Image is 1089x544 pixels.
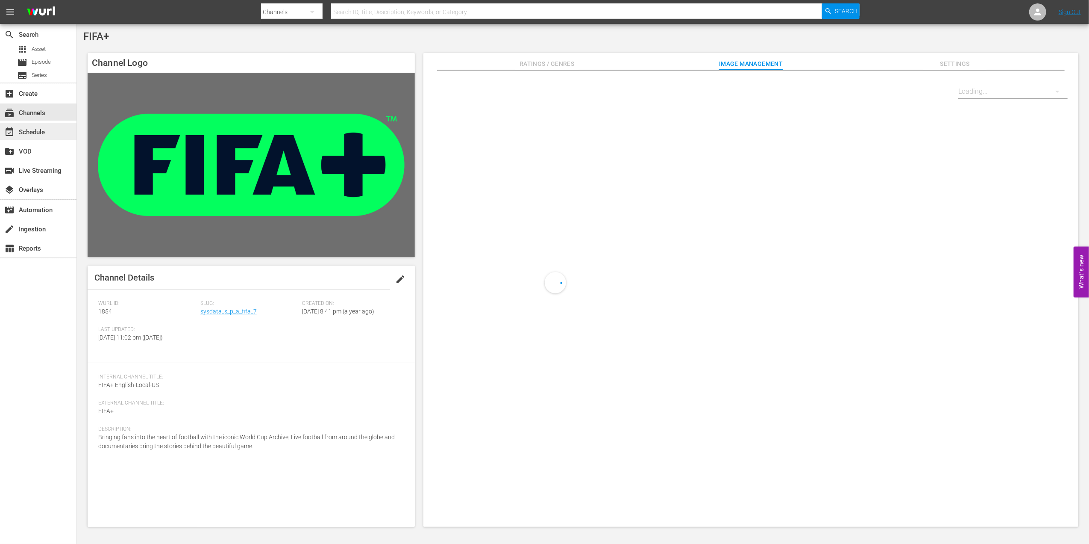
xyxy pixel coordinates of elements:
[98,381,159,388] span: FIFA+ English-Local-US
[4,166,15,176] span: Live Streaming
[98,374,400,381] span: Internal Channel Title:
[4,185,15,195] span: Overlays
[4,108,15,118] span: Channels
[32,58,51,66] span: Episode
[88,73,415,257] img: FIFA+
[200,308,257,315] a: sysdata_s_p_a_fifa_7
[835,3,857,19] span: Search
[719,59,783,69] span: Image Management
[17,44,27,54] span: Asset
[83,30,109,42] span: FIFA+
[923,59,987,69] span: Settings
[302,300,400,307] span: Created On:
[4,243,15,254] span: Reports
[98,426,400,433] span: Description:
[4,30,15,40] span: Search
[1059,9,1081,15] a: Sign Out
[302,308,375,315] span: [DATE] 8:41 pm (a year ago)
[390,269,411,290] button: edit
[4,127,15,137] span: Schedule
[21,2,62,22] img: ans4CAIJ8jUAAAAAAAAAAAAAAAAAAAAAAAAgQb4GAAAAAAAAAAAAAAAAAAAAAAAAJMjXAAAAAAAAAAAAAAAAAAAAAAAAgAT5G...
[98,408,114,414] span: FIFA+
[1074,247,1089,298] button: Open Feedback Widget
[4,89,15,99] span: Create
[98,300,196,307] span: Wurl ID:
[94,272,154,283] span: Channel Details
[98,326,196,333] span: Last Updated:
[98,334,163,341] span: [DATE] 11:02 pm ([DATE])
[4,224,15,234] span: Ingestion
[200,300,298,307] span: Slug:
[98,434,395,449] span: Bringing fans into the heart of football with the iconic World Cup Archive, Live football from ar...
[32,71,47,80] span: Series
[17,70,27,80] span: Series
[4,205,15,215] span: Automation
[515,59,579,69] span: Ratings / Genres
[98,308,112,315] span: 1854
[17,57,27,68] span: Episode
[32,45,46,53] span: Asset
[822,3,860,19] button: Search
[98,400,400,407] span: External Channel Title:
[4,146,15,157] span: VOD
[88,53,415,73] h4: Channel Logo
[395,274,405,284] span: edit
[5,7,15,17] span: menu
